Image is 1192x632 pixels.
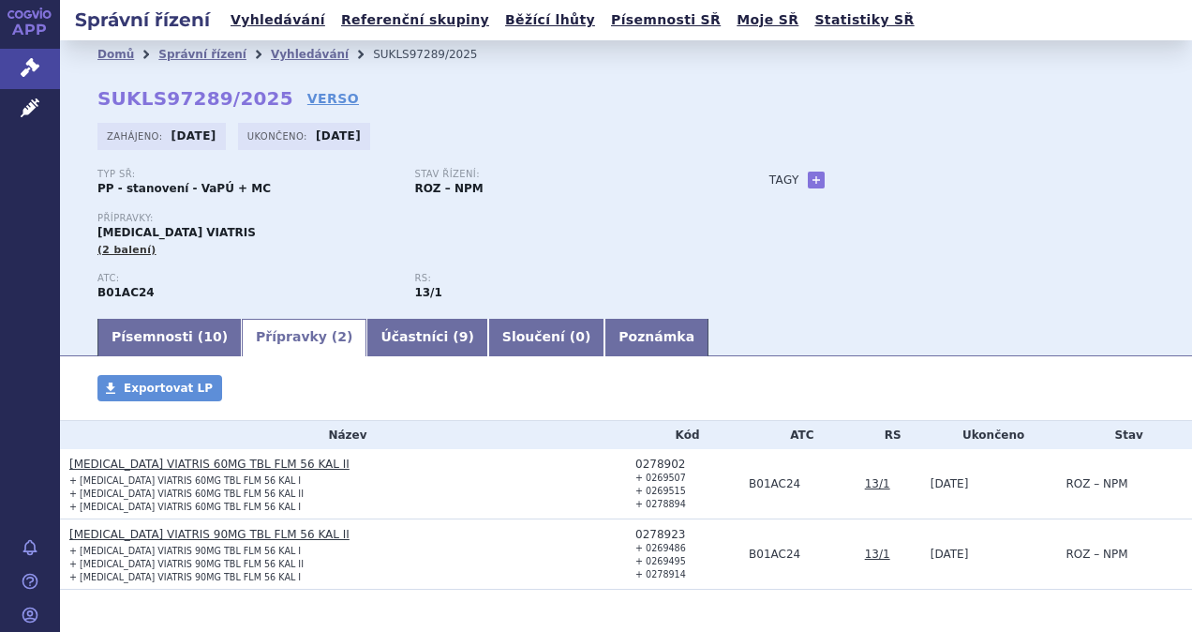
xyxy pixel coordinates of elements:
span: [DATE] [931,477,969,490]
a: Vyhledávání [225,8,331,33]
small: + 0278914 [635,569,686,579]
a: [MEDICAL_DATA] VIATRIS 60MG TBL FLM 56 KAL II [69,458,350,471]
th: Stav [1056,421,1192,449]
li: SUKLS97289/2025 [373,40,501,68]
a: Správní řízení [158,48,246,61]
a: Písemnosti (10) [97,319,242,356]
p: RS: [414,273,712,284]
strong: [DATE] [171,129,216,143]
small: + [MEDICAL_DATA] VIATRIS 60MG TBL FLM 56 KAL I [69,475,301,486]
th: Ukončeno [921,421,1057,449]
td: TIKAGRELOR [739,519,856,590]
strong: SUKLS97289/2025 [97,87,293,110]
a: Přípravky (2) [242,319,366,356]
td: ROZ – NPM [1056,449,1192,519]
a: Exportovat LP [97,375,222,401]
a: Statistiky SŘ [809,8,919,33]
span: 9 [459,329,469,344]
a: 13/1 [865,548,890,561]
small: + 0269486 [635,543,686,553]
span: Zahájeno: [107,128,166,143]
span: 2 [337,329,347,344]
p: Stav řízení: [414,169,712,180]
small: + 0278894 [635,499,686,509]
small: + 0269515 [635,486,686,496]
strong: TIKAGRELOR [97,286,155,299]
span: (2 balení) [97,244,156,256]
strong: [DATE] [316,129,361,143]
th: Kód [626,421,739,449]
a: Poznámka [604,319,708,356]
p: Přípravky: [97,213,732,224]
th: RS [856,421,921,449]
small: + [MEDICAL_DATA] VIATRIS 90MG TBL FLM 56 KAL I [69,572,301,582]
a: Běžící lhůty [499,8,601,33]
a: Moje SŘ [731,8,804,33]
small: + [MEDICAL_DATA] VIATRIS 60MG TBL FLM 56 KAL I [69,502,301,512]
a: Písemnosti SŘ [605,8,726,33]
a: Účastníci (9) [366,319,487,356]
small: + 0269495 [635,556,686,566]
a: VERSO [307,89,359,108]
div: 0278902 [635,458,739,471]
span: Ukončeno: [247,128,311,143]
p: Typ SŘ: [97,169,395,180]
span: 0 [575,329,585,344]
strong: ROZ – NPM [414,182,483,195]
h2: Správní řízení [60,7,225,33]
span: [MEDICAL_DATA] VIATRIS [97,226,256,239]
a: Sloučení (0) [488,319,604,356]
small: + [MEDICAL_DATA] VIATRIS 90MG TBL FLM 56 KAL II [69,559,304,569]
span: 10 [203,329,221,344]
a: Domů [97,48,134,61]
th: Název [60,421,626,449]
a: [MEDICAL_DATA] VIATRIS 90MG TBL FLM 56 KAL II [69,528,350,541]
small: + 0269507 [635,473,686,483]
small: + [MEDICAL_DATA] VIATRIS 90MG TBL FLM 56 KAL I [69,546,301,556]
a: Referenční skupiny [335,8,495,33]
th: ATC [739,421,856,449]
a: Vyhledávání [271,48,349,61]
span: Exportovat LP [124,382,213,395]
small: + [MEDICAL_DATA] VIATRIS 60MG TBL FLM 56 KAL II [69,489,304,499]
a: 13/1 [865,477,890,490]
td: ROZ – NPM [1056,519,1192,590]
p: ATC: [97,273,395,284]
strong: PP - stanovení - VaPÚ + MC [97,182,271,195]
a: + [808,172,825,188]
h3: Tagy [769,169,799,191]
strong: léčiva k terapii nebo k profylaxi tromboembolických onemocnění, antagonisté vazby ADP na receptor... [414,286,441,299]
td: TIKAGRELOR [739,449,856,519]
div: 0278923 [635,528,739,541]
span: [DATE] [931,548,969,561]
